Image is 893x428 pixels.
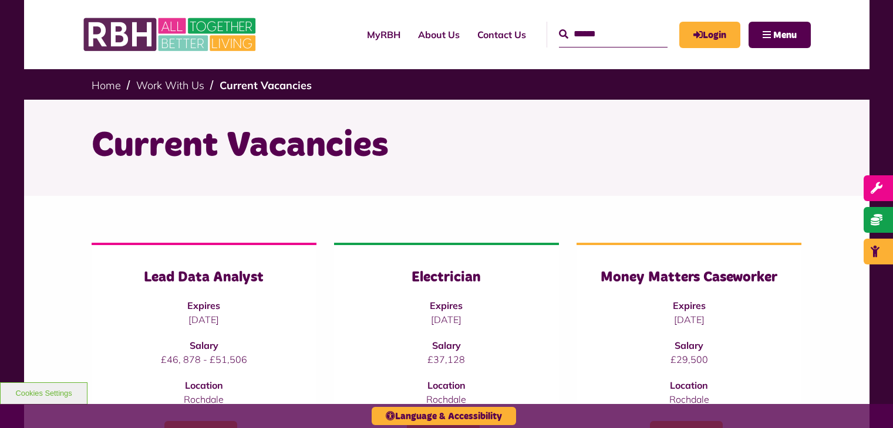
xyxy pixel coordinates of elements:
strong: Expires [673,300,706,311]
strong: Salary [675,339,703,351]
strong: Salary [190,339,218,351]
a: MyRBH [358,19,409,50]
h3: Lead Data Analyst [115,269,293,287]
p: £46, 878 - £51,506 [115,352,293,366]
a: Home [92,79,121,92]
strong: Expires [430,300,463,311]
a: About Us [409,19,469,50]
p: Rochdale [115,392,293,406]
p: £37,128 [358,352,535,366]
strong: Location [670,379,708,391]
strong: Expires [187,300,220,311]
span: Menu [773,30,797,40]
strong: Location [427,379,466,391]
strong: Location [185,379,223,391]
iframe: Netcall Web Assistant for live chat [840,375,893,428]
button: Navigation [749,22,811,48]
a: Work With Us [136,79,204,92]
p: £29,500 [600,352,778,366]
p: [DATE] [115,312,293,327]
p: Rochdale [358,392,535,406]
h3: Money Matters Caseworker [600,269,778,287]
a: MyRBH [679,22,740,48]
a: Contact Us [469,19,535,50]
img: RBH [83,12,259,57]
p: [DATE] [600,312,778,327]
button: Language & Accessibility [372,407,516,425]
p: Rochdale [600,392,778,406]
p: [DATE] [358,312,535,327]
a: Current Vacancies [220,79,312,92]
h3: Electrician [358,269,535,287]
h1: Current Vacancies [92,123,802,169]
strong: Salary [432,339,461,351]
